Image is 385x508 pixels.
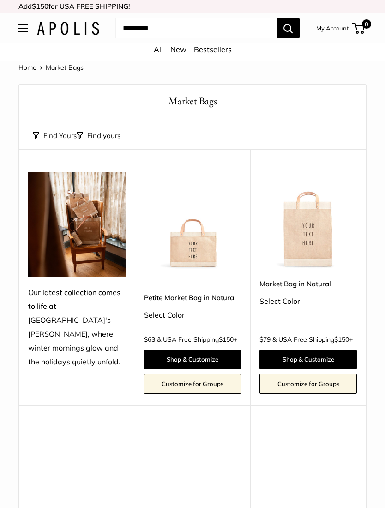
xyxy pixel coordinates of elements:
a: Bestsellers [194,45,232,54]
a: New [170,45,186,54]
a: Market Bag in NaturalMarket Bag in Natural [259,172,357,270]
a: Petite Market Bag in Natural [144,292,241,303]
a: All [154,45,163,54]
span: & USA Free Shipping + [272,336,353,343]
a: Shop & Customize [259,350,357,369]
img: Market Bag in Natural [259,172,357,270]
a: Market Bag in Natural [259,278,357,289]
span: $150 [32,2,48,11]
a: Customize for Groups [144,374,241,394]
a: My Account [316,23,349,34]
img: Apolis [37,22,99,35]
span: 0 [362,19,371,29]
button: Filter collection [77,129,120,142]
nav: Breadcrumb [18,61,84,73]
button: Open menu [18,24,28,32]
span: Market Bags [46,63,84,72]
img: Petite Market Bag in Natural [144,172,241,270]
a: Petite Market Bag in NaturalPetite Market Bag in Natural [144,172,241,270]
span: & USA Free Shipping + [157,336,237,343]
span: $150 [334,335,349,344]
span: $63 [144,335,155,344]
button: Find Yours [33,129,77,142]
button: Search [277,18,300,38]
span: $150 [219,335,234,344]
div: Our latest collection comes to life at [GEOGRAPHIC_DATA]'s [PERSON_NAME], where winter mornings g... [28,286,126,369]
a: Customize for Groups [259,374,357,394]
span: $79 [259,335,271,344]
div: Select Color [259,295,357,308]
a: Shop & Customize [144,350,241,369]
h1: Market Bags [33,94,352,108]
div: Select Color [144,308,241,322]
img: Our latest collection comes to life at UK's Estelle Manor, where winter mornings glow and the hol... [28,172,126,277]
input: Search... [115,18,277,38]
a: 0 [353,23,365,34]
a: Home [18,63,36,72]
